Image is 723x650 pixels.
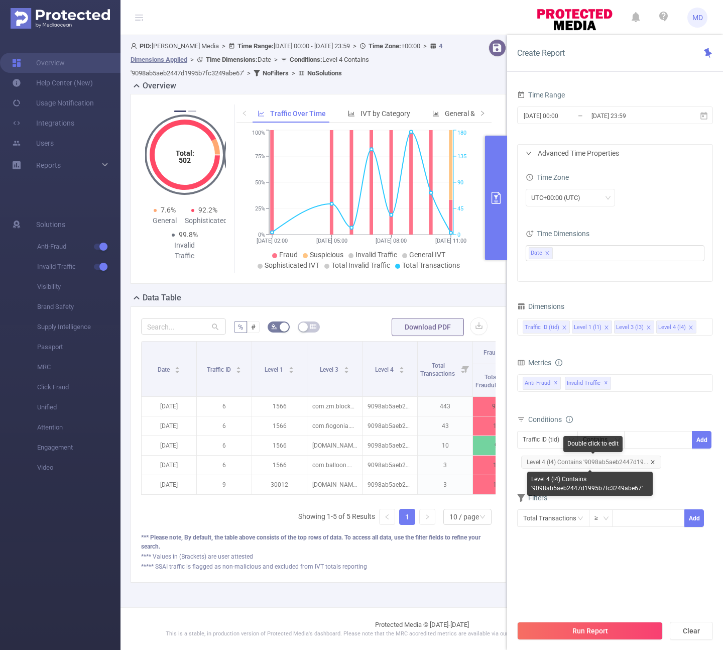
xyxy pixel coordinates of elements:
div: Traffic ID (tid) [523,431,566,448]
span: Time Zone [526,173,569,181]
span: Click Fraud [37,377,120,397]
span: Date [158,366,171,373]
p: 43 [418,416,472,436]
div: Contains [583,431,615,448]
p: com.zm.blockaway [307,397,362,416]
span: Suspicious [310,251,343,259]
p: 90% [473,436,528,455]
b: Time Dimensions : [206,56,258,63]
span: Conditions [528,415,573,423]
i: icon: left [384,514,390,520]
li: Showing 1-5 of 5 Results [298,509,375,525]
i: icon: table [310,323,316,330]
div: Traffic ID (tid) [525,321,559,334]
li: Level 3 (l3) [614,320,654,334]
span: MD [692,8,703,28]
tspan: 25% [255,205,265,212]
i: icon: user [131,43,140,49]
i: icon: close [562,325,567,331]
p: [DATE] [142,416,196,436]
i: icon: close [688,325,693,331]
li: Date [529,247,553,259]
p: 9098ab5aeb2447d1995b7fc3249abe67 [363,456,417,475]
b: No Filters [263,69,289,77]
p: 9 [197,475,252,494]
p: 6 [197,416,252,436]
div: 10 / page [449,509,479,524]
span: Level 4 [375,366,395,373]
p: 6 [197,456,252,475]
span: Visibility [37,277,120,297]
b: No Solutions [307,69,342,77]
span: IVT by Category [360,110,410,118]
button: Download PDF [392,318,464,336]
span: Metrics [517,359,551,367]
div: *** Please note, By default, the table above consists of the top rows of data. To access all data... [141,533,496,551]
span: Invalid Traffic [37,257,120,277]
p: com.balloon.master.cube.match [307,456,362,475]
div: Invalid Traffic [165,240,204,261]
span: Level 3 [320,366,340,373]
div: Level 4 (l4) Contains '9098ab5aeb2447d1995b7fc3249abe67' [527,472,653,496]
p: This is a stable, in production version of Protected Media's dashboard. Please note that the MRC ... [146,630,698,638]
tspan: [DATE] 08:00 [376,238,407,244]
p: 100% [473,416,528,436]
div: icon: rightAdvanced Time Properties [518,145,712,162]
span: > [219,42,228,50]
p: 6 [197,397,252,416]
span: Date [531,248,542,259]
p: 6 [197,436,252,455]
tspan: 90 [457,179,463,186]
tspan: 180 [457,130,466,137]
span: > [289,69,298,77]
p: 1566 [252,416,307,436]
b: Conditions : [290,56,322,63]
tspan: 0 [457,232,460,238]
span: Total Invalid Traffic [331,261,390,269]
span: % [238,323,243,331]
span: Unified [37,397,120,417]
p: com.fiogonia.blockjam [307,416,362,436]
span: Anti-Fraud [37,237,120,257]
span: Sophisticated IVT [265,261,319,269]
i: icon: caret-down [288,369,294,372]
div: Sort [399,365,405,371]
tspan: [DATE] 11:00 [435,238,466,244]
span: General IVT [409,251,445,259]
li: Level 1 (l1) [572,320,612,334]
button: Add [684,509,704,527]
i: icon: caret-up [236,365,242,368]
tspan: 100% [252,130,265,137]
i: icon: caret-up [175,365,180,368]
i: icon: caret-up [288,365,294,368]
tspan: 75% [255,153,265,160]
span: ✕ [604,377,608,389]
input: Search... [141,318,226,335]
button: Add [692,431,711,449]
p: 443 [418,397,472,416]
p: 9098ab5aeb2447d1995b7fc3249abe67 [363,436,417,455]
i: icon: bar-chart [432,110,439,117]
tspan: 45 [457,205,463,212]
span: Supply Intelligence [37,317,120,337]
span: Invalid Traffic [565,377,611,390]
li: Next Page [419,509,435,525]
p: 1566 [252,456,307,475]
span: Traffic ID [207,366,232,373]
span: Anti-Fraud [523,377,561,390]
button: 2 [188,111,196,112]
span: General & Sophisticated IVT by Category [445,110,570,118]
i: icon: down [605,195,611,202]
tspan: 0% [258,232,265,238]
p: [DATE] [142,475,196,494]
i: icon: down [479,514,486,521]
div: Level 3 (l3) [616,321,644,334]
i: icon: caret-up [399,365,404,368]
p: 1566 [252,436,307,455]
span: Passport [37,337,120,357]
p: 9098ab5aeb2447d1995b7fc3249abe67 [363,475,417,494]
p: 1566 [252,397,307,416]
span: Create Report [517,48,565,58]
h2: Overview [143,80,176,92]
p: 100% [473,475,528,494]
